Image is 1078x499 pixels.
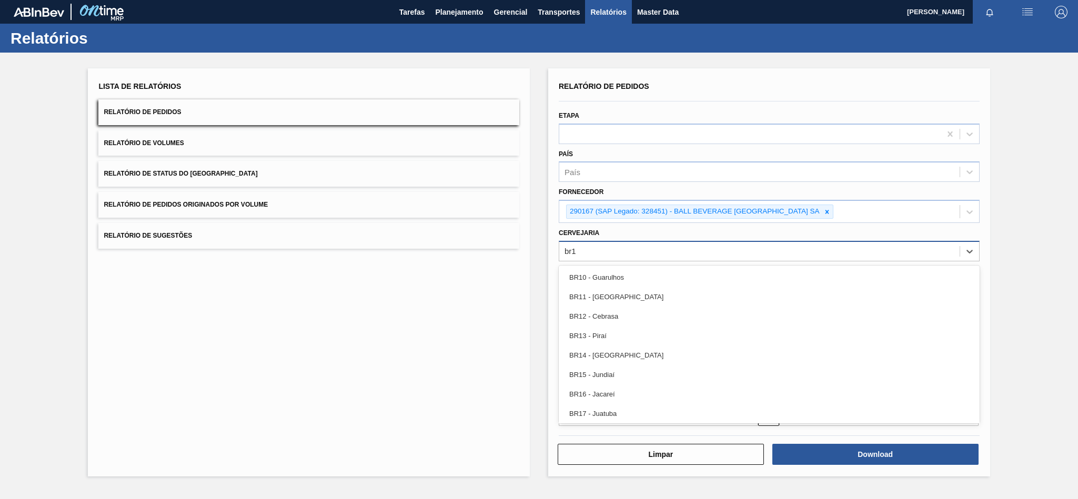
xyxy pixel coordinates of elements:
label: País [559,150,573,158]
h1: Relatórios [11,32,197,44]
label: Fornecedor [559,188,603,196]
span: Relatório de Pedidos Originados por Volume [104,201,268,208]
span: Tarefas [399,6,425,18]
div: 290167 (SAP Legado: 328451) - BALL BEVERAGE [GEOGRAPHIC_DATA] SA [567,205,821,218]
span: Relatório de Pedidos [559,82,649,90]
div: BR12 - Cebrasa [559,307,980,326]
span: Gerencial [494,6,528,18]
label: Etapa [559,112,579,119]
button: Notificações [973,5,1006,19]
span: Master Data [637,6,679,18]
button: Relatório de Pedidos [98,99,519,125]
img: userActions [1021,6,1034,18]
div: BR13 - Piraí [559,326,980,345]
button: Limpar [558,444,764,465]
img: TNhmsLtSVTkK8tSr43FrP2fwEKptu5GPRR3wAAAABJRU5ErkJggg== [14,7,64,17]
span: Lista de Relatórios [98,82,181,90]
button: Relatório de Volumes [98,130,519,156]
span: Relatório de Pedidos [104,108,181,116]
button: Download [772,444,979,465]
img: Logout [1055,6,1067,18]
div: BR11 - [GEOGRAPHIC_DATA] [559,287,980,307]
label: Cervejaria [559,229,599,237]
span: Relatório de Volumes [104,139,184,147]
span: Relatório de Status do [GEOGRAPHIC_DATA] [104,170,257,177]
span: Planejamento [435,6,483,18]
span: Relatórios [590,6,626,18]
div: BR17 - Juatuba [559,404,980,423]
button: Relatório de Pedidos Originados por Volume [98,192,519,218]
div: País [565,168,580,177]
div: BR16 - Jacareí [559,384,980,404]
div: BR15 - Jundiaí [559,365,980,384]
span: Transportes [538,6,580,18]
div: BR14 - [GEOGRAPHIC_DATA] [559,345,980,365]
button: Relatório de Status do [GEOGRAPHIC_DATA] [98,161,519,187]
div: BR10 - Guarulhos [559,268,980,287]
button: Relatório de Sugestões [98,223,519,249]
span: Relatório de Sugestões [104,232,192,239]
